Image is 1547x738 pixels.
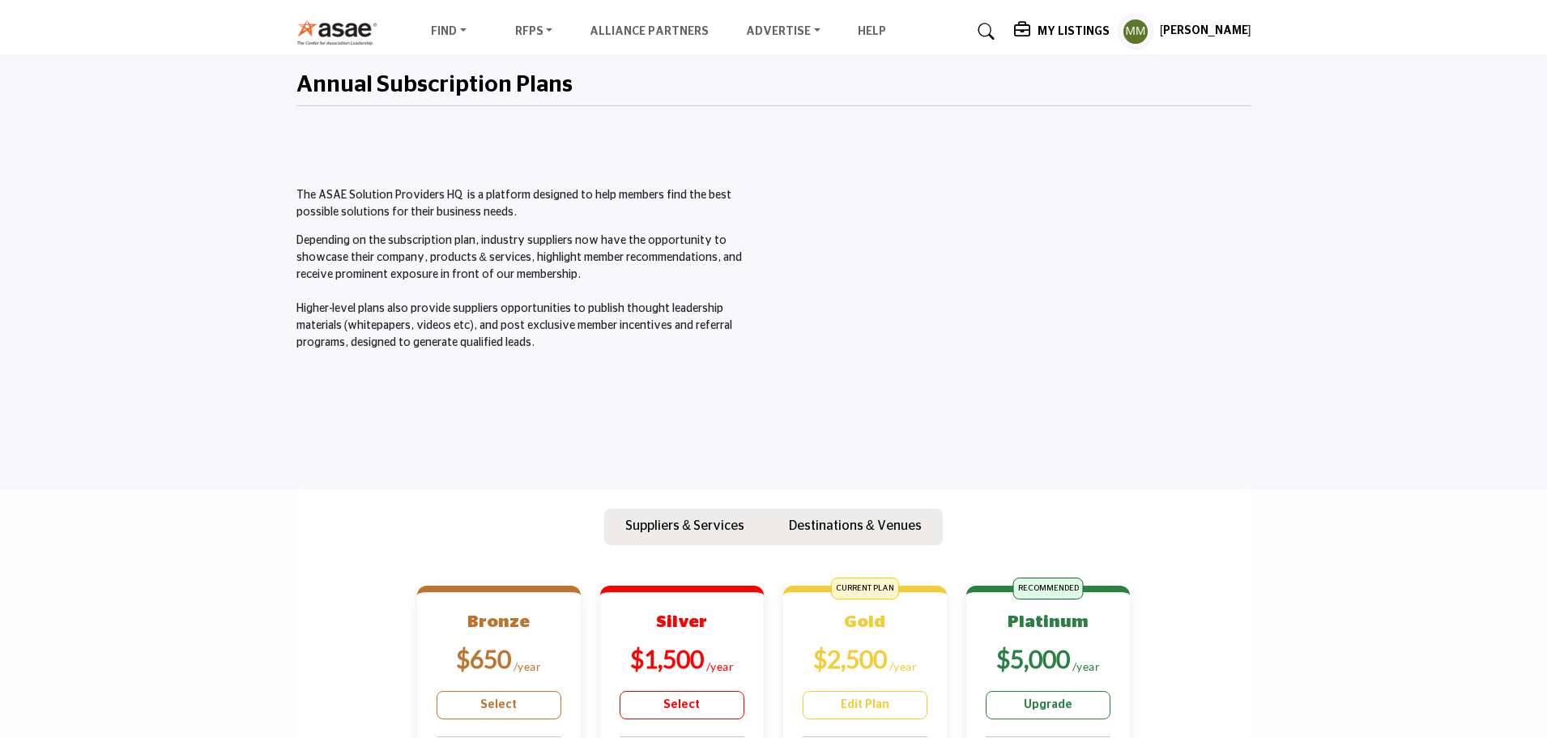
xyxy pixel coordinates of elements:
[813,644,887,673] b: $2,500
[889,659,918,673] sub: /year
[803,691,927,719] a: Edit Plan
[420,20,478,43] a: Find
[789,516,922,535] p: Destinations & Venues
[1038,24,1110,39] h5: My Listings
[768,509,943,546] button: Destinations & Venues
[296,232,765,352] p: Depending on the subscription plan, industry suppliers now have the opportunity to showcase their...
[625,516,744,535] p: Suppliers & Services
[706,659,735,673] sub: /year
[962,19,1005,45] a: Search
[630,644,704,673] b: $1,500
[1013,578,1084,599] span: RECOMMENDED
[735,20,832,43] a: Advertise
[996,644,1070,673] b: $5,000
[504,20,565,43] a: RFPs
[296,187,765,221] p: The ASAE Solution Providers HQ is a platform designed to help members find the best possible solu...
[296,19,386,45] img: Site Logo
[858,26,886,37] a: Help
[831,578,899,599] span: CURRENT PLAN
[437,691,561,719] a: Select
[656,613,707,630] b: Silver
[1072,659,1101,673] sub: /year
[296,72,573,100] h2: Annual Subscription Plans
[844,613,885,630] b: Gold
[1118,14,1153,49] button: Show hide supplier dropdown
[467,613,530,630] b: Bronze
[1160,23,1251,40] h5: [PERSON_NAME]
[456,644,511,673] b: $650
[514,659,542,673] sub: /year
[604,509,765,546] button: Suppliers & Services
[1014,22,1110,41] div: My Listings
[620,691,744,719] a: Select
[590,26,709,37] a: Alliance Partners
[986,691,1110,719] a: Upgrade
[782,187,1251,451] iframe: Master the ASAE Marketplace and Start by Claiming Your Listing
[1008,613,1089,630] b: Platinum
